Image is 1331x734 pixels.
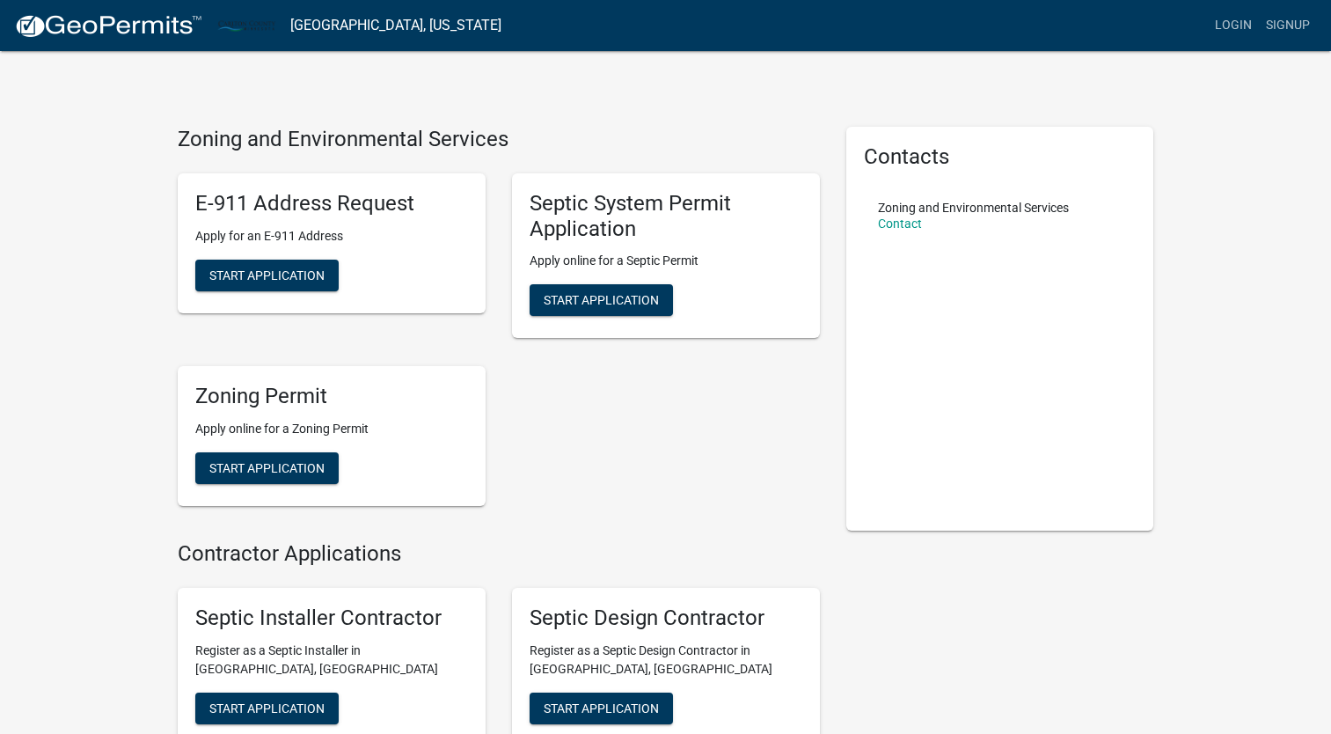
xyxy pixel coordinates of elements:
[195,384,468,409] h5: Zoning Permit
[178,541,820,567] h4: Contractor Applications
[530,252,802,270] p: Apply online for a Septic Permit
[544,293,659,307] span: Start Application
[1208,9,1259,42] a: Login
[530,693,673,724] button: Start Application
[195,260,339,291] button: Start Application
[195,606,468,631] h5: Septic Installer Contractor
[195,191,468,217] h5: E-911 Address Request
[178,127,820,152] h4: Zoning and Environmental Services
[195,693,339,724] button: Start Application
[290,11,501,40] a: [GEOGRAPHIC_DATA], [US_STATE]
[530,606,802,631] h5: Septic Design Contractor
[544,701,659,715] span: Start Application
[864,144,1137,170] h5: Contacts
[1259,9,1317,42] a: Signup
[530,642,802,679] p: Register as a Septic Design Contractor in [GEOGRAPHIC_DATA], [GEOGRAPHIC_DATA]
[195,227,468,246] p: Apply for an E-911 Address
[530,284,673,316] button: Start Application
[195,452,339,484] button: Start Application
[209,701,325,715] span: Start Application
[216,13,276,37] img: Carlton County, Minnesota
[209,461,325,475] span: Start Application
[530,191,802,242] h5: Septic System Permit Application
[209,268,325,282] span: Start Application
[878,202,1069,214] p: Zoning and Environmental Services
[195,420,468,438] p: Apply online for a Zoning Permit
[195,642,468,679] p: Register as a Septic Installer in [GEOGRAPHIC_DATA], [GEOGRAPHIC_DATA]
[878,217,922,231] a: Contact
